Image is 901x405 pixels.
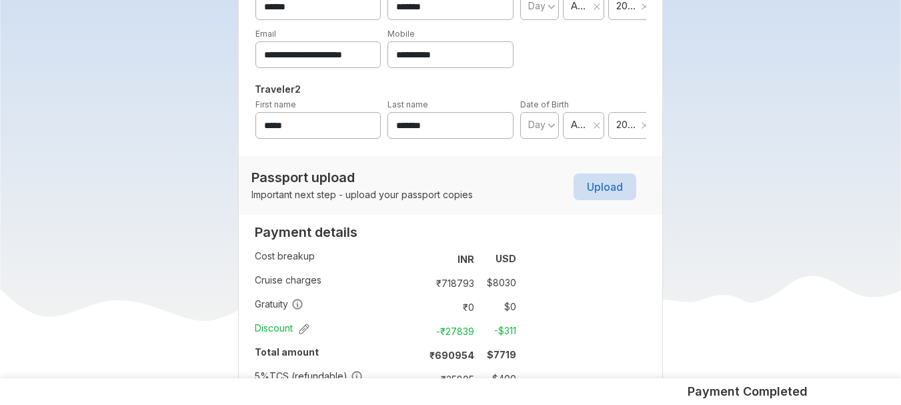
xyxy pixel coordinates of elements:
[487,349,516,360] strong: $ 7719
[255,370,269,383] div: 5 %
[480,322,516,340] td: -$ 311
[255,346,319,358] strong: Total amount
[417,295,423,319] td: :
[548,119,556,132] svg: angle down
[423,298,480,316] td: ₹ 0
[417,319,423,343] td: :
[255,370,363,383] span: TCS (refundable)
[593,121,601,129] svg: close
[480,370,516,388] td: $ 400
[417,271,423,295] td: :
[255,29,276,39] label: Email
[255,247,417,271] td: Cost breakup
[641,3,649,11] svg: close
[423,370,480,388] td: ₹ 35805
[458,254,474,265] strong: INR
[423,274,480,292] td: ₹ 718793
[417,367,423,391] td: :
[429,350,474,361] strong: ₹ 690954
[251,188,473,201] p: Important next step - upload your passport copies
[255,271,417,295] td: Cruise charges
[387,29,415,39] label: Mobile
[417,343,423,367] td: :
[593,3,601,11] svg: close
[423,322,480,340] td: -₹ 27839
[641,121,649,129] svg: close
[255,99,296,109] label: First name
[574,173,636,200] button: Upload
[480,298,516,316] td: $ 0
[255,298,303,311] span: Gratuity
[417,247,423,271] td: :
[387,99,428,109] label: Last name
[496,253,516,264] strong: USD
[255,322,309,335] span: Discount
[571,118,589,131] span: April
[641,119,649,132] button: Clear
[255,224,516,240] h2: Payment details
[528,119,546,130] span: Day
[616,118,637,131] span: 2025
[480,274,516,292] td: $ 8030
[252,81,650,97] h5: Traveler 2
[251,169,473,185] h2: Passport upload
[520,99,569,109] label: Date of Birth
[688,384,808,400] h5: Payment Completed
[593,119,601,132] button: Clear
